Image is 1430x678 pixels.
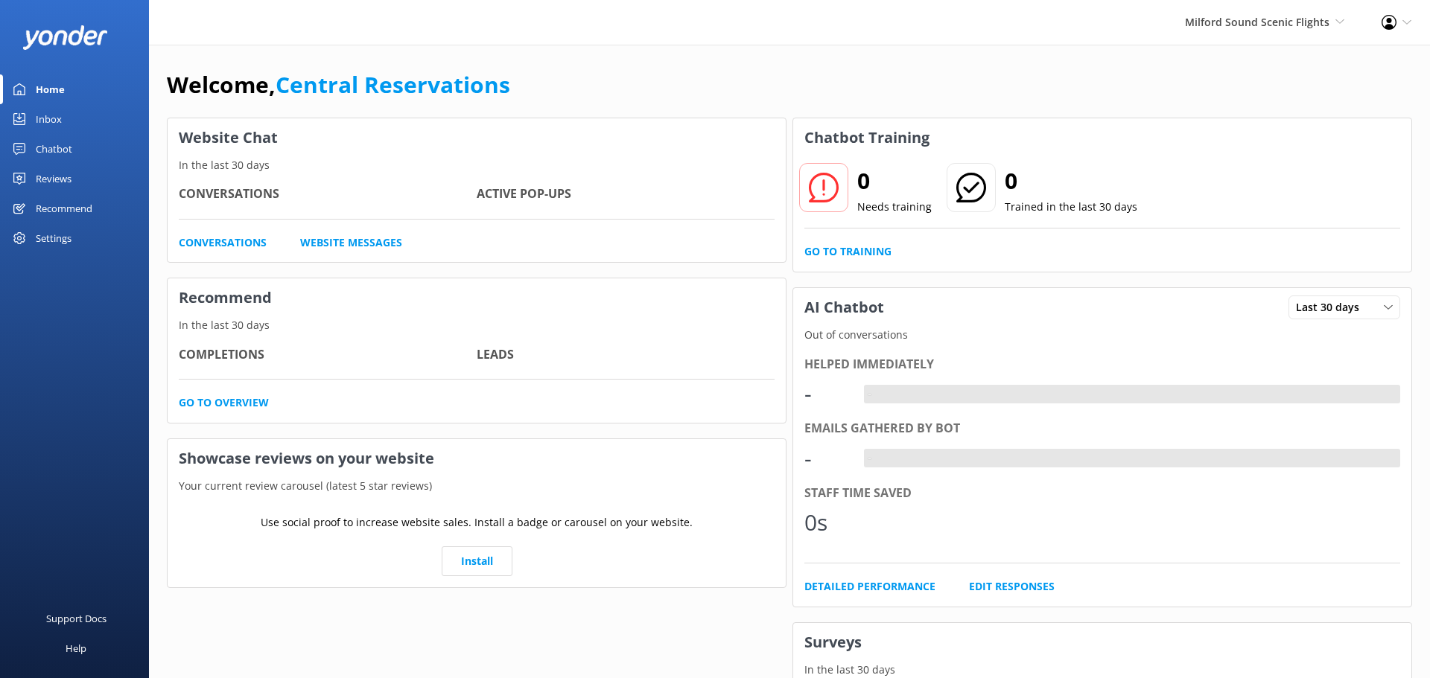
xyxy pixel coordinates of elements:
[804,243,892,260] a: Go to Training
[276,69,510,100] a: Central Reservations
[22,25,108,50] img: yonder-white-logo.png
[168,439,786,478] h3: Showcase reviews on your website
[969,578,1055,595] a: Edit Responses
[804,484,1400,503] div: Staff time saved
[36,74,65,104] div: Home
[1185,15,1329,29] span: Milford Sound Scenic Flights
[477,185,775,204] h4: Active Pop-ups
[857,163,932,199] h2: 0
[261,514,693,531] p: Use social proof to increase website sales. Install a badge or carousel on your website.
[804,441,849,476] div: -
[477,345,775,365] h4: Leads
[1005,163,1137,199] h2: 0
[804,355,1400,374] div: Helped immediately
[36,194,92,223] div: Recommend
[864,449,875,468] div: -
[804,578,935,595] a: Detailed Performance
[179,234,267,251] a: Conversations
[36,104,62,134] div: Inbox
[793,288,895,327] h3: AI Chatbot
[36,134,72,164] div: Chatbot
[168,157,786,173] p: In the last 30 days
[168,478,786,494] p: Your current review carousel (latest 5 star reviews)
[300,234,402,251] a: Website Messages
[36,223,71,253] div: Settings
[179,345,477,365] h4: Completions
[793,662,1411,678] p: In the last 30 days
[46,604,107,633] div: Support Docs
[442,546,512,576] a: Install
[168,317,786,333] p: In the last 30 days
[36,164,71,194] div: Reviews
[1296,299,1368,316] span: Last 30 days
[1005,199,1137,215] p: Trained in the last 30 days
[167,67,510,103] h1: Welcome,
[864,385,875,404] div: -
[179,185,477,204] h4: Conversations
[857,199,932,215] p: Needs training
[793,623,1411,662] h3: Surveys
[179,394,269,411] a: Go to overview
[168,278,786,317] h3: Recommend
[804,376,849,412] div: -
[804,505,849,540] div: 0s
[793,327,1411,343] p: Out of conversations
[168,118,786,157] h3: Website Chat
[793,118,941,157] h3: Chatbot Training
[66,633,86,663] div: Help
[804,419,1400,438] div: Emails gathered by bot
